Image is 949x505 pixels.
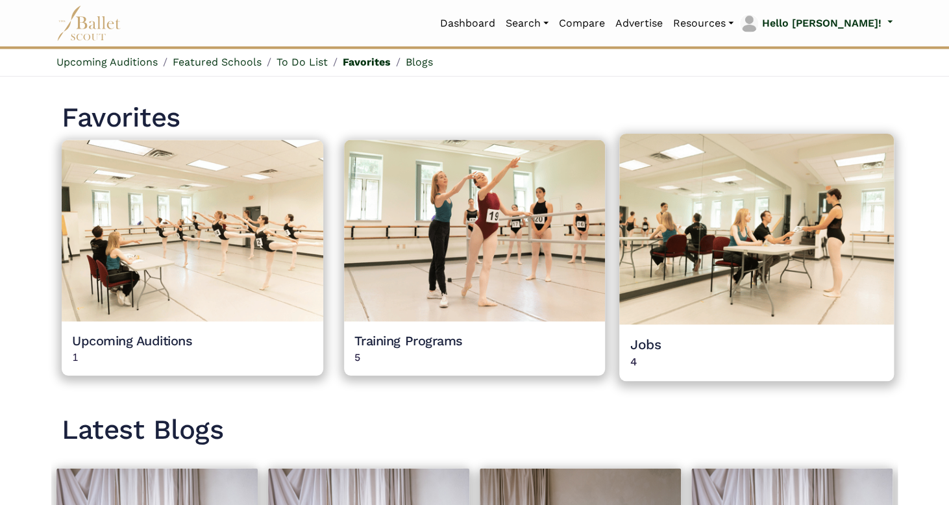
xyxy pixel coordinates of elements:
[72,349,313,365] span: 1
[72,332,313,349] h4: Upcoming Auditions
[630,335,883,352] h4: Jobs
[668,10,739,37] a: Resources
[343,56,391,68] a: Favorites
[406,56,433,68] a: Blogs
[610,10,668,37] a: Advertise
[500,10,554,37] a: Search
[619,134,894,325] img: ...
[435,10,500,37] a: Dashboard
[277,56,328,68] a: To Do List
[62,140,323,321] img: ...
[554,10,610,37] a: Compare
[739,13,893,34] a: profile picture Hello [PERSON_NAME]!
[630,352,883,370] span: 4
[62,412,887,447] h1: Latest Blogs
[354,332,595,349] h4: Training Programs
[354,349,595,365] span: 5
[56,56,158,68] a: Upcoming Auditions
[344,140,606,321] img: ...
[762,15,881,32] p: Hello [PERSON_NAME]!
[173,56,262,68] a: Featured Schools
[62,99,887,135] h1: Favorites
[740,14,758,32] img: profile picture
